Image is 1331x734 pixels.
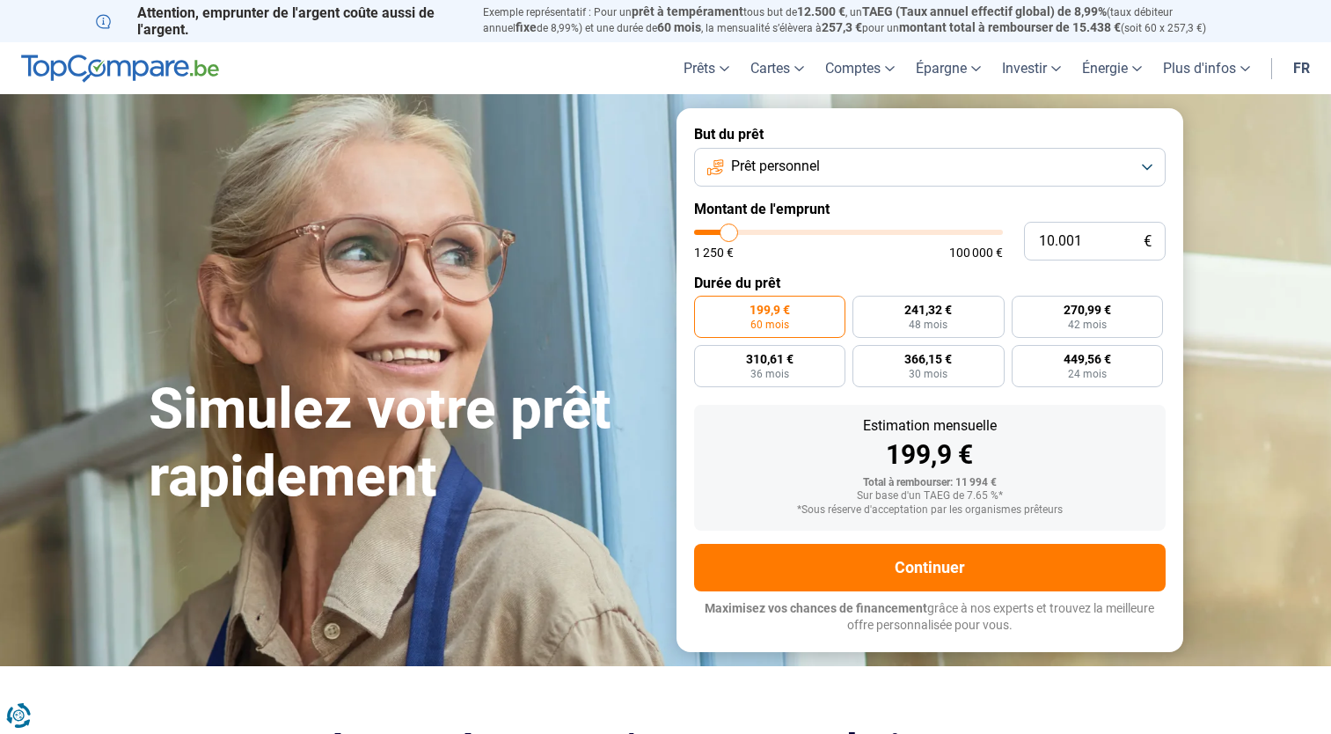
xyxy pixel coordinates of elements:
span: 257,3 € [822,20,862,34]
span: 30 mois [909,369,947,379]
span: Prêt personnel [731,157,820,176]
span: 310,61 € [746,353,793,365]
span: montant total à rembourser de 15.438 € [899,20,1121,34]
label: Durée du prêt [694,275,1166,291]
span: € [1144,234,1152,249]
span: 199,9 € [750,304,790,316]
span: 449,56 € [1064,353,1111,365]
a: Épargne [905,42,991,94]
label: But du prêt [694,126,1166,143]
div: 199,9 € [708,442,1152,468]
span: 60 mois [750,319,789,330]
span: 270,99 € [1064,304,1111,316]
a: Cartes [740,42,815,94]
div: Total à rembourser: 11 994 € [708,477,1152,489]
a: Plus d'infos [1152,42,1261,94]
span: 1 250 € [694,246,734,259]
span: fixe [516,20,537,34]
img: TopCompare [21,55,219,83]
span: 12.500 € [797,4,845,18]
span: 60 mois [657,20,701,34]
a: fr [1283,42,1320,94]
p: Exemple représentatif : Pour un tous but de , un (taux débiteur annuel de 8,99%) et une durée de ... [483,4,1236,36]
label: Montant de l'emprunt [694,201,1166,217]
h1: Simulez votre prêt rapidement [149,376,655,511]
span: Maximisez vos chances de financement [705,601,927,615]
span: 241,32 € [904,304,952,316]
span: 24 mois [1068,369,1107,379]
div: Sur base d'un TAEG de 7.65 %* [708,490,1152,503]
button: Continuer [694,544,1166,591]
div: *Sous réserve d'acceptation par les organismes prêteurs [708,504,1152,517]
span: 366,15 € [904,353,952,365]
p: Attention, emprunter de l'argent coûte aussi de l'argent. [96,4,462,38]
p: grâce à nos experts et trouvez la meilleure offre personnalisée pour vous. [694,600,1166,635]
span: 42 mois [1068,319,1107,330]
a: Prêts [673,42,740,94]
a: Comptes [815,42,905,94]
a: Énergie [1071,42,1152,94]
a: Investir [991,42,1071,94]
span: prêt à tempérament [632,4,743,18]
span: 48 mois [909,319,947,330]
div: Estimation mensuelle [708,419,1152,433]
button: Prêt personnel [694,148,1166,187]
span: TAEG (Taux annuel effectif global) de 8,99% [862,4,1107,18]
span: 100 000 € [949,246,1003,259]
span: 36 mois [750,369,789,379]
